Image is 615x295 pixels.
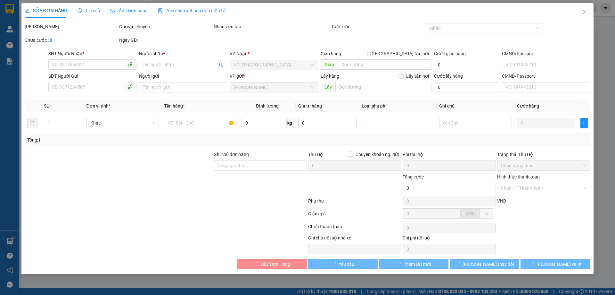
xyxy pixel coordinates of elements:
span: [PERSON_NAME] thay đổi [463,261,514,268]
div: Ghi chú nội bộ nhà xe [308,234,401,244]
span: Hủy Đơn Hàng [261,261,290,268]
span: SỬA ĐƠN HÀNG [25,8,67,13]
button: Thêm ĐH mới [379,259,448,269]
img: icon [158,8,163,13]
input: Dọc đường [338,59,431,70]
div: CMND/Passport [502,73,590,80]
label: Hình thức thanh toán [497,174,540,179]
span: user-add [218,62,224,67]
span: Thêm ĐH mới [404,261,431,268]
span: close [582,9,587,14]
span: Cước hàng [517,103,539,108]
span: Giao hàng [321,51,341,56]
span: plus [581,120,587,126]
span: loading [254,262,261,266]
span: Khác [90,118,155,128]
div: Nhân viên tạo: [214,23,331,30]
div: Trạng thái Thu Hộ [497,151,590,158]
span: Yêu cầu xuất hóa đơn điện tử [158,8,225,13]
span: SL [44,103,49,108]
span: Thu Hộ [308,152,323,157]
div: [PERSON_NAME]: [25,23,118,30]
span: Đơn vị tính [86,103,111,108]
input: 0 [517,118,575,128]
div: Chưa thanh toán [307,223,402,234]
div: SĐT Người Nhận [48,50,136,57]
div: Ngày GD: [119,37,212,44]
button: [PERSON_NAME] thay đổi [450,259,519,269]
button: Hủy Đơn Hàng [237,259,307,269]
span: Lịch sử [78,8,100,13]
span: Tổng cước [403,174,424,179]
input: Dọc đường [335,82,431,92]
div: SĐT Người Gửi [48,73,136,80]
span: kg [287,118,293,128]
div: Phụ thu [307,197,402,209]
span: loading [397,262,404,266]
div: Chưa cước : [25,37,118,44]
button: plus [580,118,587,128]
div: Người gửi [139,73,227,80]
span: Cư Kuin [234,82,314,92]
input: Cước lấy hàng [434,82,499,92]
label: Ghi chú đơn hàng [214,152,249,157]
input: Ghi chú đơn hàng [214,161,307,171]
div: VP gửi [230,73,318,80]
th: Ghi chú [437,100,514,112]
span: Lấy [321,82,335,92]
span: % [485,211,488,216]
span: Lấy hàng [321,74,339,79]
label: Cước lấy hàng [434,74,463,79]
div: Tổng: 1 [27,136,237,143]
span: [PERSON_NAME] và In [537,261,581,268]
div: Người nhận [139,50,227,57]
input: Cước giao hàng [434,60,499,70]
span: loading [332,262,339,266]
input: VD: Bàn, Ghế [164,118,236,128]
span: Chuyển khoản ng. gửi [353,151,401,158]
button: Yêu cầu [308,259,378,269]
span: Chọn trạng thái [501,161,586,170]
label: Cước giao hàng [434,51,466,56]
b: 0 [50,38,52,43]
div: Giảm giá [307,210,402,221]
button: [PERSON_NAME] và In [521,259,590,269]
span: Ảnh kiện hàng [111,8,148,13]
span: phone [127,84,133,89]
span: Định lượng [256,103,279,108]
span: Yêu cầu [339,261,354,268]
span: loading [529,262,537,266]
div: Chi phí nội bộ [403,234,496,244]
div: CMND/Passport [502,50,590,57]
span: picture [111,8,115,13]
span: VND [466,211,475,216]
span: Giao [321,59,338,70]
input: Ghi Chú [439,118,512,128]
span: phone [127,62,133,67]
span: VND [497,198,506,204]
div: Gói vận chuyển: [119,23,212,30]
span: [GEOGRAPHIC_DATA] tận nơi [368,50,431,57]
div: Phí thu hộ [403,151,496,161]
th: Loại phụ phí [359,100,437,112]
span: Giá trị hàng [298,103,322,108]
span: Lấy tận nơi [404,73,431,80]
span: edit [25,8,29,13]
button: delete [27,118,37,128]
button: Close [576,3,594,21]
span: loading [455,262,463,266]
span: Tên hàng [164,103,185,108]
span: clock-circle [78,8,82,13]
span: VP Nhận [230,51,248,56]
div: Cước rồi : [332,23,425,30]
